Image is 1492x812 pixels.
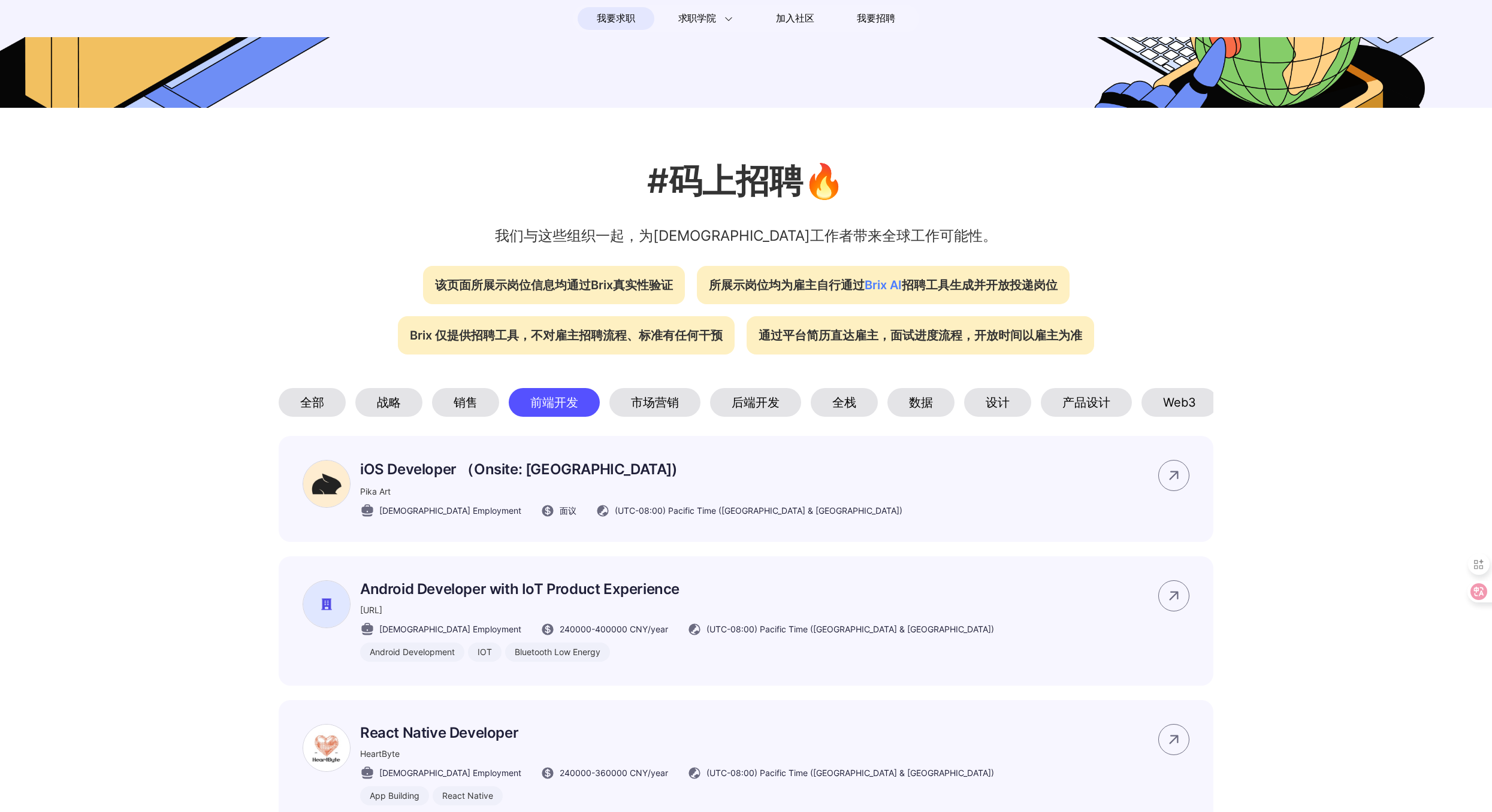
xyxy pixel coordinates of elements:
div: Android Development [360,643,464,662]
span: (UTC-08:00) Pacific Time ([GEOGRAPHIC_DATA] & [GEOGRAPHIC_DATA]) [615,504,902,517]
span: 240000 - 400000 CNY /year [560,623,668,635]
div: 所展示岗位均为雇主自行通过 招聘工具生成并开放投递岗位 [697,266,1070,304]
span: 240000 - 360000 CNY /year [560,766,668,779]
div: 后端开发 [710,388,801,417]
div: IOT [468,643,502,662]
span: HeartByte [360,749,400,759]
div: 销售 [432,388,499,417]
div: 全栈 [811,388,878,417]
span: 我要求职 [597,9,635,28]
p: React Native Developer [360,724,994,741]
span: 求职学院 [678,11,716,26]
span: 加入社区 [776,9,814,28]
div: Brix 仅提供招聘工具，不对雇主招聘流程、标准有任何干预 [398,316,735,355]
div: 通过平台简历直达雇主，面试进度流程，开放时间以雇主为准 [747,316,1094,355]
span: [DEMOGRAPHIC_DATA] Employment [379,504,521,517]
div: 该页面所展示岗位信息均通过Brix真实性验证 [423,266,685,304]
span: Pika Art [360,486,391,496]
div: 全部 [279,388,346,417]
div: 市场营销 [609,388,700,417]
p: iOS Developer （Onsite: [GEOGRAPHIC_DATA]) [360,460,902,479]
div: 设计 [964,388,1031,417]
div: Bluetooth Low Energy [505,643,610,662]
span: 面议 [560,504,576,517]
span: 我要招聘 [857,11,895,26]
span: [DEMOGRAPHIC_DATA] Employment [379,766,521,779]
div: React Native [433,786,503,805]
span: Brix AI [865,278,902,292]
div: 前端开发 [509,388,600,417]
p: Android Developer with IoT Product Experience [360,580,994,598]
div: 战略 [355,388,422,417]
span: (UTC-08:00) Pacific Time ([GEOGRAPHIC_DATA] & [GEOGRAPHIC_DATA]) [706,623,994,635]
span: [DEMOGRAPHIC_DATA] Employment [379,623,521,635]
div: 产品设计 [1041,388,1132,417]
span: [URL] [360,605,382,615]
div: Web3 [1141,388,1218,417]
span: (UTC-08:00) Pacific Time ([GEOGRAPHIC_DATA] & [GEOGRAPHIC_DATA]) [706,766,994,779]
div: App Building [360,786,429,805]
div: 数据 [887,388,955,417]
